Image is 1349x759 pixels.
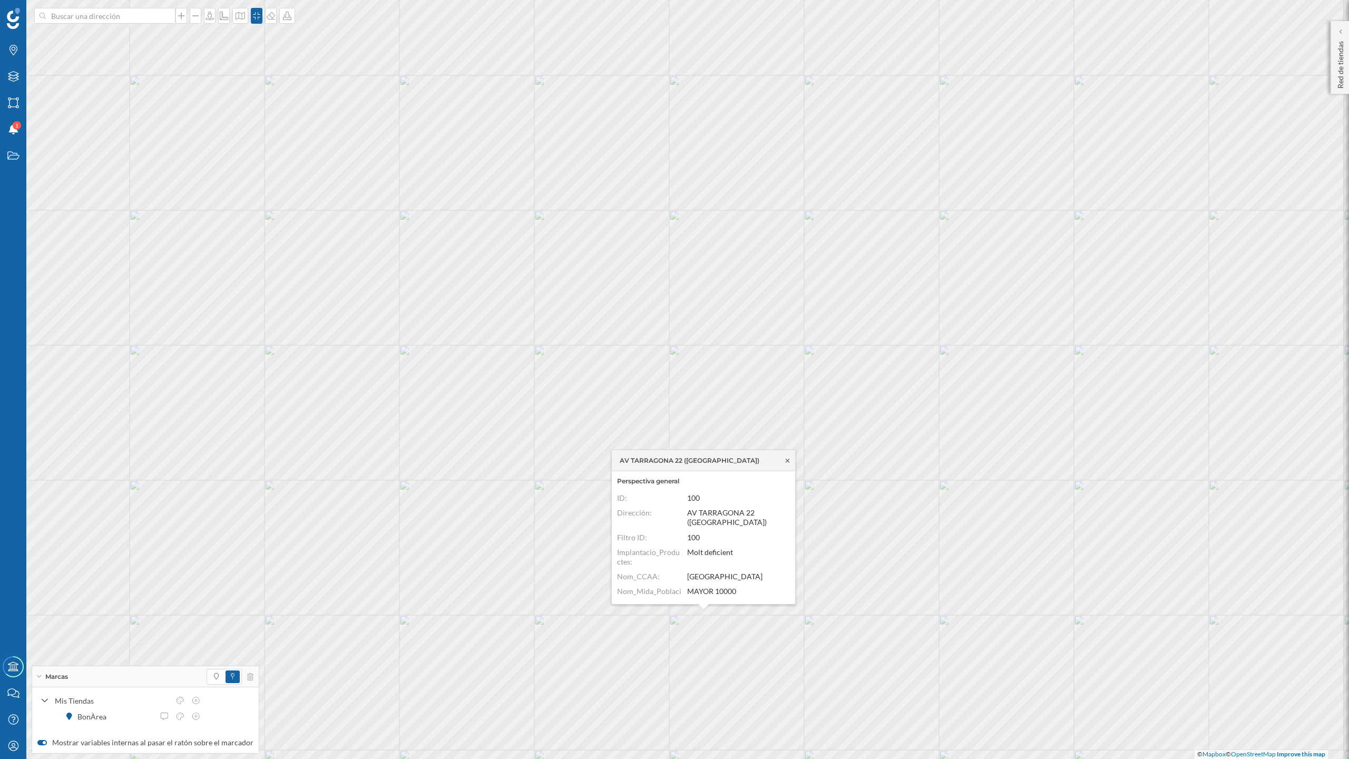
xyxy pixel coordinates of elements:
span: Dirección: [617,508,652,517]
span: 1 [15,120,18,131]
a: Mapbox [1203,750,1226,758]
span: Filtro ID: [617,533,647,542]
span: Soporte [21,7,58,17]
span: ID: [617,493,627,502]
span: AV TARRAGONA 22 ([GEOGRAPHIC_DATA]) [687,508,767,527]
div: BonÀrea [77,711,112,722]
div: Mis Tiendas [55,695,170,706]
span: Implantacio_Productes: [617,548,680,566]
span: MAYOR 10000 [687,587,736,596]
span: Nom_Mida_Poblacio: [617,587,681,605]
img: Geoblink Logo [7,8,20,29]
span: 100 [687,493,700,502]
span: 100 [687,533,700,542]
label: Mostrar variables internas al pasar el ratón sobre el marcador [37,737,253,748]
span: AV TARRAGONA 22 ([GEOGRAPHIC_DATA]) [620,456,759,465]
span: [GEOGRAPHIC_DATA] [687,572,763,581]
a: Improve this map [1277,750,1325,758]
a: OpenStreetMap [1231,750,1276,758]
span: Molt deficient [687,548,733,557]
span: Marcas [45,672,68,682]
p: Red de tiendas [1335,37,1346,89]
span: Nom_CCAA: [617,572,660,581]
div: © © [1195,750,1328,759]
h6: Perspectiva general [617,476,790,486]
